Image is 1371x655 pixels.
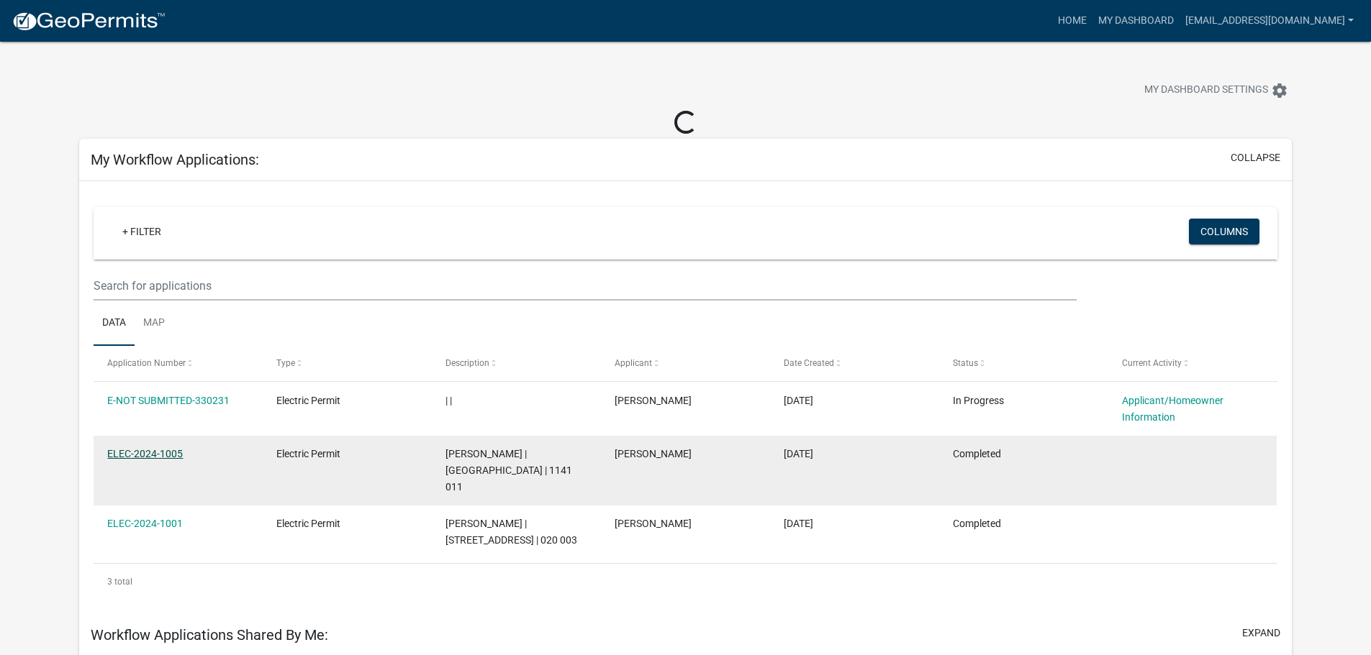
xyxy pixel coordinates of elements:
[111,219,173,244] a: + Filter
[615,395,692,406] span: Jon Goltz
[91,151,259,168] h5: My Workflow Applications:
[91,626,328,643] h5: Workflow Applications Shared By Me:
[784,395,813,406] span: 10/31/2024
[94,271,1076,301] input: Search for applications
[432,346,601,380] datatable-header-cell: Description
[1052,7,1092,35] a: Home
[953,358,978,368] span: Status
[263,346,432,380] datatable-header-cell: Type
[445,395,452,406] span: | |
[1231,150,1280,165] button: collapse
[601,346,770,380] datatable-header-cell: Applicant
[445,448,572,493] span: Walter Hammrick | 11 BRITE CT | 1141 011
[1133,76,1300,104] button: My Dashboard Settingssettings
[1189,219,1259,244] button: Columns
[94,564,1277,600] div: 3 total
[445,358,489,368] span: Description
[784,448,813,459] span: 10/11/2024
[953,395,1004,406] span: In Progress
[953,448,1001,459] span: Completed
[1122,358,1182,368] span: Current Activity
[1092,7,1180,35] a: My Dashboard
[615,448,692,459] span: Jon Goltz
[276,395,340,406] span: Electric Permit
[107,518,183,529] a: ELEC-2024-1001
[1144,82,1268,99] span: My Dashboard Settings
[1271,82,1288,99] i: settings
[770,346,939,380] datatable-header-cell: Date Created
[953,518,1001,529] span: Completed
[276,358,295,368] span: Type
[1122,395,1223,423] a: Applicant/Homeowner Information
[107,448,183,459] a: ELEC-2024-1005
[94,301,135,347] a: Data
[107,358,186,368] span: Application Number
[1108,346,1277,380] datatable-header-cell: Current Activity
[938,346,1108,380] datatable-header-cell: Status
[276,448,340,459] span: Electric Permit
[445,518,577,546] span: Jon Goltz | 439 BAYVIEW DR | 020 003
[1242,626,1280,641] button: expand
[784,518,813,529] span: 10/08/2024
[615,358,652,368] span: Applicant
[135,301,173,347] a: Map
[79,181,1292,614] div: collapse
[276,518,340,529] span: Electric Permit
[107,395,230,406] a: E-NOT SUBMITTED-330231
[784,358,834,368] span: Date Created
[94,346,263,380] datatable-header-cell: Application Number
[615,518,692,529] span: Jon Goltz
[1180,7,1359,35] a: [EMAIL_ADDRESS][DOMAIN_NAME]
